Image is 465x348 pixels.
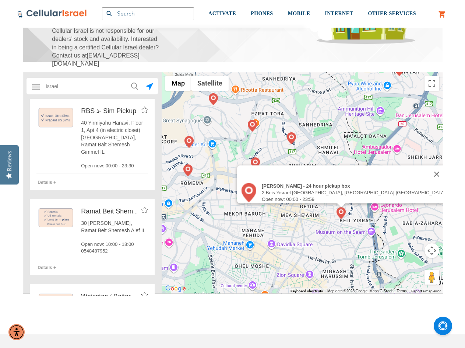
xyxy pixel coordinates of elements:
button: Keyboard shortcuts [290,289,323,294]
img: Google [163,284,188,293]
img: favorites_store_disabled.png [141,292,148,298]
img: Cellular Israel Logo [17,9,87,18]
span: INTERNET [325,11,353,16]
a: Terms [397,289,406,293]
button: Show street map [165,76,191,91]
span: 0548487952 [81,248,148,254]
span: OTHER SERVICES [368,11,416,16]
span: PHONES [251,11,273,16]
span: Open now: 10:00 - 18:00 [81,241,148,248]
span: ACTIVATE [208,11,236,16]
span: 2 Beis Yisrael [GEOGRAPHIC_DATA], [GEOGRAPHIC_DATA] [GEOGRAPHIC_DATA] [262,190,445,196]
a: Open this area in Google Maps (opens a new window) [163,284,188,293]
img: favorites_store_disabled.png [141,107,148,113]
div: [PERSON_NAME] - 24 hour pickup box [262,183,445,189]
span: Details + [38,265,56,270]
span: MOBILE [288,11,310,16]
span: 40 Yirmiyahu Hanavi, Floor 1, Apt 4 (in electric closet) [GEOGRAPHIC_DATA], Ramat Bait Shemesh Gi... [81,119,148,156]
img: favorites_store_disabled.png [141,207,148,213]
span: Open now: 00:00 - 23:30 [81,163,148,169]
span: Weisstec / Beitar [81,293,131,300]
img: https://cellularisrael.com/media/mageplaza/store_locator/b/e/beit_shemesh-rentals-sims-us_rentals... [36,207,75,229]
span: Map data ©2025 Google, Mapa GISrael [327,289,392,293]
div: Accessibility Menu [8,324,25,340]
input: Enter a location [41,79,144,94]
button: Close [428,165,445,183]
span: RBS ג- Sim Pickup [81,107,136,115]
span: 30 [PERSON_NAME], Ramat Beit Shemesh Alef IL [81,220,148,234]
span: Ramat Beit Shemesh Alef [81,208,156,215]
img: https://cellularisrael.com/media/mageplaza/store_locator/r/e/rentals_2_.png [36,292,75,314]
a: Report a map error [411,289,441,293]
img: https://cellularisrael.com/media/mageplaza/store_locator/p/i/pickup_locations_xtra_us_sims.png [36,107,75,129]
div: Reviews [6,151,13,171]
button: Show satellite imagery [191,76,229,91]
div: Open now: 00:00 - 23:59 [262,196,445,203]
button: Map camera controls [425,243,439,258]
button: Drag Pegman onto the map to open Street View [425,270,439,285]
span: Details + [38,180,56,185]
input: Search [102,7,194,20]
button: Toggle fullscreen view [425,76,439,91]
